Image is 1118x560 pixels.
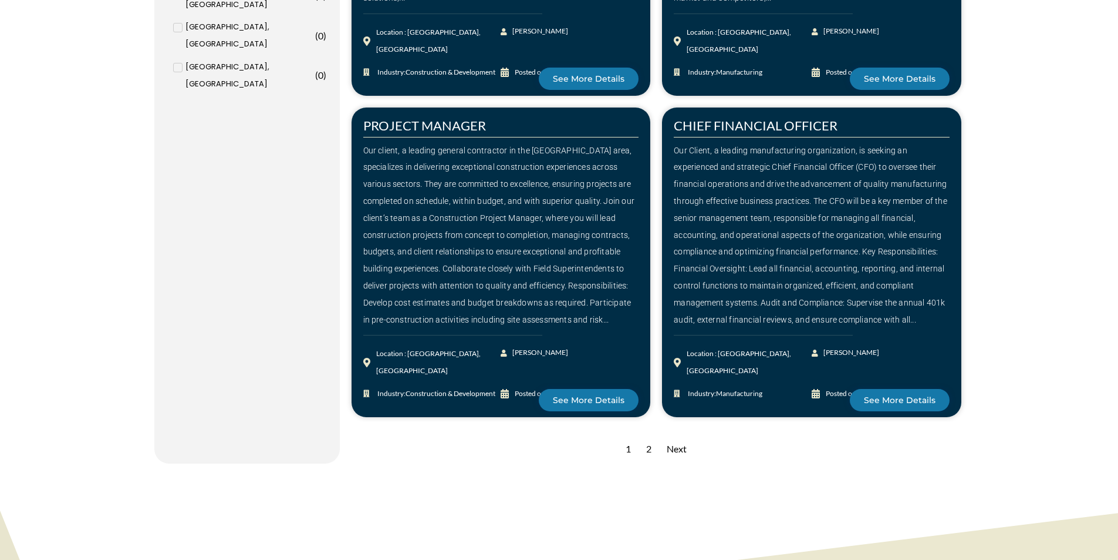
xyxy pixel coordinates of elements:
[674,142,950,328] div: Our Client, a leading manufacturing organization, is seeking an experienced and strategic Chief F...
[661,435,693,464] div: Next
[539,389,639,411] a: See More Details
[864,396,935,404] span: See More Details
[539,68,639,90] a: See More Details
[323,30,326,41] span: )
[850,389,950,411] a: See More Details
[864,75,935,83] span: See More Details
[640,435,657,464] div: 2
[501,23,569,40] a: [PERSON_NAME]
[323,69,326,81] span: )
[315,69,318,81] span: (
[318,30,323,41] span: 0
[812,23,880,40] a: [PERSON_NAME]
[376,24,501,58] div: Location : [GEOGRAPHIC_DATA], [GEOGRAPHIC_DATA]
[812,344,880,361] a: [PERSON_NAME]
[620,435,637,464] div: 1
[687,346,812,380] div: Location : [GEOGRAPHIC_DATA], [GEOGRAPHIC_DATA]
[553,396,624,404] span: See More Details
[820,344,879,361] span: [PERSON_NAME]
[376,346,501,380] div: Location : [GEOGRAPHIC_DATA], [GEOGRAPHIC_DATA]
[687,24,812,58] div: Location : [GEOGRAPHIC_DATA], [GEOGRAPHIC_DATA]
[185,19,312,53] span: [GEOGRAPHIC_DATA], [GEOGRAPHIC_DATA]
[318,69,323,81] span: 0
[363,142,639,328] div: Our client, a leading general contractor in the [GEOGRAPHIC_DATA] area, specializes in delivering...
[501,344,569,361] a: [PERSON_NAME]
[674,118,837,133] a: CHIEF FINANCIAL OFFICER
[315,30,318,41] span: (
[363,118,486,133] a: PROJECT MANAGER
[553,75,624,83] span: See More Details
[850,68,950,90] a: See More Details
[185,59,312,93] span: [GEOGRAPHIC_DATA], [GEOGRAPHIC_DATA]
[509,23,568,40] span: [PERSON_NAME]
[820,23,879,40] span: [PERSON_NAME]
[509,344,568,361] span: [PERSON_NAME]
